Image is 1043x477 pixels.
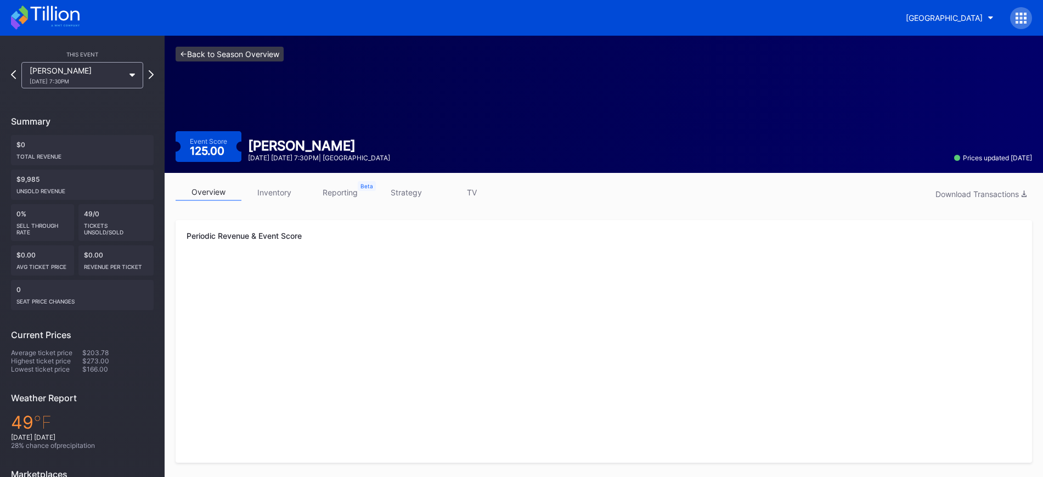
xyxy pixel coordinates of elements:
div: $0.00 [78,245,154,276]
div: [PERSON_NAME] [248,138,390,154]
div: [GEOGRAPHIC_DATA] [906,13,983,23]
a: <-Back to Season Overview [176,47,284,61]
button: Download Transactions [930,187,1032,201]
div: 28 % chance of precipitation [11,441,154,450]
div: Avg ticket price [16,259,69,270]
div: 0 [11,280,154,310]
div: $0.00 [11,245,74,276]
div: This Event [11,51,154,58]
div: Total Revenue [16,149,148,160]
div: [DATE] [DATE] [11,433,154,441]
div: 49/0 [78,204,154,241]
div: Unsold Revenue [16,183,148,194]
div: Weather Report [11,392,154,403]
button: [GEOGRAPHIC_DATA] [898,8,1002,28]
div: Event Score [190,137,227,145]
div: $0 [11,135,154,165]
div: $203.78 [82,349,154,357]
div: [DATE] [DATE] 7:30PM | [GEOGRAPHIC_DATA] [248,154,390,162]
a: inventory [241,184,307,201]
div: $166.00 [82,365,154,373]
a: strategy [373,184,439,201]
div: 49 [11,412,154,433]
div: Highest ticket price [11,357,82,365]
div: Lowest ticket price [11,365,82,373]
svg: Chart title [187,260,1021,369]
div: Periodic Revenue & Event Score [187,231,1021,240]
div: Sell Through Rate [16,218,69,235]
div: Download Transactions [935,189,1027,199]
div: $273.00 [82,357,154,365]
div: Tickets Unsold/Sold [84,218,149,235]
div: Revenue per ticket [84,259,149,270]
div: Current Prices [11,329,154,340]
div: 125.00 [190,145,227,156]
div: 0% [11,204,74,241]
div: Average ticket price [11,349,82,357]
div: Summary [11,116,154,127]
a: overview [176,184,241,201]
span: ℉ [33,412,52,433]
div: [PERSON_NAME] [30,66,124,85]
a: TV [439,184,505,201]
a: reporting [307,184,373,201]
div: Prices updated [DATE] [954,154,1032,162]
svg: Chart title [187,369,1021,452]
div: [DATE] 7:30PM [30,78,124,85]
div: $9,985 [11,170,154,200]
div: seat price changes [16,294,148,305]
